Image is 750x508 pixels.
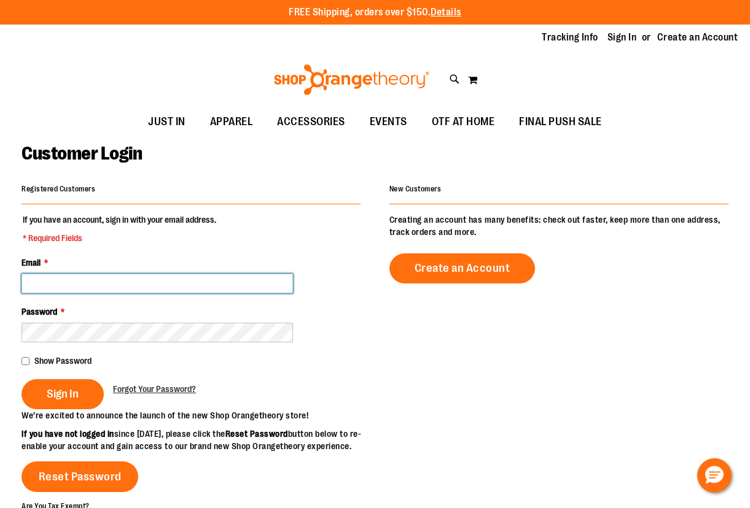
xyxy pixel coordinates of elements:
[21,214,217,244] legend: If you have an account, sign in with your email address.
[21,409,375,421] p: We’re excited to announce the launch of the new Shop Orangetheory store!
[697,458,732,493] button: Hello, have a question? Let’s chat.
[389,253,536,283] a: Create an Account
[389,214,729,238] p: Creating an account has many benefits: check out faster, keep more than one address, track orders...
[389,185,442,193] strong: New Customers
[23,232,216,244] span: * Required Fields
[47,387,79,401] span: Sign In
[277,108,345,136] span: ACCESSORIES
[542,31,598,44] a: Tracking Info
[507,108,614,136] a: FINAL PUSH SALE
[21,429,114,439] strong: If you have not logged in
[21,143,142,164] span: Customer Login
[21,258,41,267] span: Email
[21,307,57,317] span: Password
[148,108,186,136] span: JUST IN
[370,108,407,136] span: EVENTS
[21,185,95,193] strong: Registered Customers
[21,428,375,452] p: since [DATE], please click the button below to re-enable your account and gain access to our bran...
[607,31,637,44] a: Sign In
[21,379,104,409] button: Sign In
[198,108,265,136] a: APPAREL
[432,108,495,136] span: OTF AT HOME
[272,64,431,95] img: Shop Orangetheory
[225,429,288,439] strong: Reset Password
[289,6,461,20] p: FREE Shipping, orders over $150.
[431,7,461,18] a: Details
[415,261,510,275] span: Create an Account
[265,108,357,136] a: ACCESSORIES
[34,356,92,366] span: Show Password
[39,470,122,483] span: Reset Password
[21,461,138,492] a: Reset Password
[357,108,420,136] a: EVENTS
[136,108,198,136] a: JUST IN
[519,108,602,136] span: FINAL PUSH SALE
[113,383,196,395] a: Forgot Your Password?
[210,108,253,136] span: APPAREL
[113,384,196,394] span: Forgot Your Password?
[657,31,738,44] a: Create an Account
[420,108,507,136] a: OTF AT HOME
